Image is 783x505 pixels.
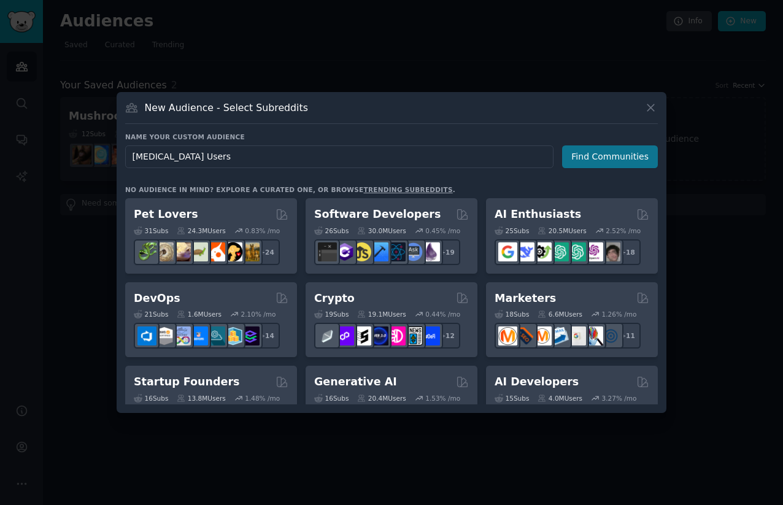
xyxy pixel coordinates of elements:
div: 1.26 % /mo [602,310,637,318]
img: reactnative [387,242,406,261]
img: MarketingResearch [584,326,603,345]
img: azuredevops [137,326,156,345]
img: ArtificalIntelligence [601,242,620,261]
div: 1.48 % /mo [245,394,280,403]
img: Emailmarketing [550,326,569,345]
img: chatgpt_promptDesign [550,242,569,261]
img: chatgpt_prompts_ [567,242,586,261]
img: OnlineMarketing [601,326,620,345]
img: PetAdvice [223,242,242,261]
img: leopardgeckos [172,242,191,261]
h2: Startup Founders [134,374,239,390]
img: Docker_DevOps [172,326,191,345]
div: 16 Sub s [314,394,349,403]
div: 24.3M Users [177,226,225,235]
div: 3.27 % /mo [602,394,637,403]
div: 19.1M Users [357,310,406,318]
div: 4.0M Users [538,394,582,403]
div: 19 Sub s [314,310,349,318]
img: learnjavascript [352,242,371,261]
div: 15 Sub s [495,394,529,403]
img: bigseo [515,326,534,345]
img: ballpython [155,242,174,261]
img: AskComputerScience [404,242,423,261]
img: DevOpsLinks [189,326,208,345]
img: platformengineering [206,326,225,345]
div: 16 Sub s [134,394,168,403]
div: 20.4M Users [357,394,406,403]
img: dogbreed [241,242,260,261]
img: AskMarketing [533,326,552,345]
h2: Pet Lovers [134,207,198,222]
img: 0xPolygon [335,326,354,345]
img: defiblockchain [387,326,406,345]
h3: Name your custom audience [125,133,658,141]
h2: Generative AI [314,374,397,390]
div: 20.5M Users [538,226,586,235]
img: elixir [421,242,440,261]
img: herpetology [137,242,156,261]
img: DeepSeek [515,242,534,261]
div: 26 Sub s [314,226,349,235]
img: ethstaker [352,326,371,345]
div: + 11 [615,323,641,349]
div: + 14 [254,323,280,349]
h2: AI Enthusiasts [495,207,581,222]
div: 2.52 % /mo [606,226,641,235]
div: 18 Sub s [495,310,529,318]
h2: Marketers [495,291,556,306]
div: 1.6M Users [177,310,222,318]
div: 13.8M Users [177,394,225,403]
img: software [318,242,337,261]
img: OpenAIDev [584,242,603,261]
div: 21 Sub s [134,310,168,318]
div: 6.6M Users [538,310,582,318]
div: 30.0M Users [357,226,406,235]
div: + 24 [254,239,280,265]
div: + 12 [434,323,460,349]
div: 0.44 % /mo [425,310,460,318]
h2: Software Developers [314,207,441,222]
img: AItoolsCatalog [533,242,552,261]
img: PlatformEngineers [241,326,260,345]
div: 0.45 % /mo [425,226,460,235]
div: No audience in mind? Explore a curated one, or browse . [125,185,455,194]
img: web3 [369,326,388,345]
div: + 18 [615,239,641,265]
div: 2.10 % /mo [241,310,276,318]
img: iOSProgramming [369,242,388,261]
input: Pick a short name, like "Digital Marketers" or "Movie-Goers" [125,145,553,168]
a: trending subreddits [363,186,452,193]
img: defi_ [421,326,440,345]
img: GoogleGeminiAI [498,242,517,261]
img: ethfinance [318,326,337,345]
button: Find Communities [562,145,658,168]
img: googleads [567,326,586,345]
img: cockatiel [206,242,225,261]
img: aws_cdk [223,326,242,345]
div: 31 Sub s [134,226,168,235]
div: 1.53 % /mo [425,394,460,403]
h2: AI Developers [495,374,579,390]
img: CryptoNews [404,326,423,345]
div: + 19 [434,239,460,265]
img: content_marketing [498,326,517,345]
h2: DevOps [134,291,180,306]
div: 0.83 % /mo [245,226,280,235]
img: turtle [189,242,208,261]
img: AWS_Certified_Experts [155,326,174,345]
img: csharp [335,242,354,261]
div: 25 Sub s [495,226,529,235]
h3: New Audience - Select Subreddits [145,101,308,114]
h2: Crypto [314,291,355,306]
